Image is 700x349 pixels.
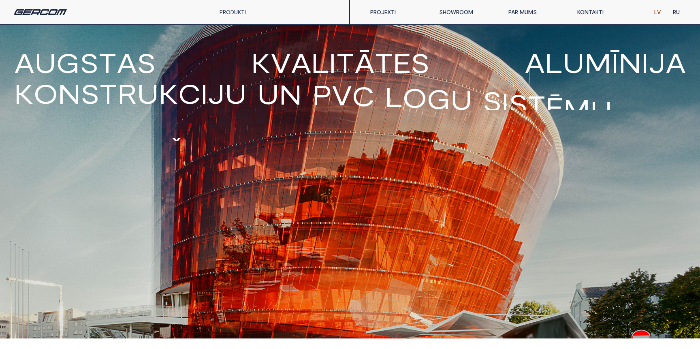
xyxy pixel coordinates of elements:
span: N [206,138,228,165]
span: t [527,91,546,119]
span: i [502,88,509,116]
span: u [563,49,585,76]
span: a [666,49,686,76]
span: t [336,49,354,76]
a: SHOWROOM [433,4,502,20]
span: k [251,49,271,76]
a: KONTAKTI [571,4,640,20]
span: l [311,49,329,76]
a: PAR MUMS [502,4,571,20]
span: u [450,86,472,113]
span: v [271,49,291,76]
span: A [14,49,34,76]
span: s [80,49,98,76]
span: g [427,85,450,112]
span: l [385,83,403,110]
span: A [186,138,206,165]
span: s [411,49,429,76]
span: u [257,80,279,107]
span: j [649,49,666,76]
span: s [81,79,99,107]
span: ā [354,49,375,76]
a: PRODUKTI [220,9,246,15]
span: Z [21,138,40,165]
span: ē [546,93,563,120]
span: Š [167,138,186,165]
span: G [40,138,64,165]
span: V [623,98,644,126]
span: e [393,49,411,76]
span: V [644,101,665,128]
span: P [312,81,332,108]
span: m [585,49,611,76]
span: C [352,82,374,109]
a: LV [648,4,667,20]
span: A [228,138,249,165]
span: u [137,79,159,107]
span: O [143,138,167,165]
span: u [34,49,56,76]
span: n [619,49,641,76]
span: V [122,138,143,165]
span: g [56,49,80,76]
span: s [137,49,156,76]
span: k [159,79,178,107]
span: a [117,49,137,76]
span: i [641,49,649,76]
span: i [201,79,208,107]
span: r [117,79,137,107]
span: j [208,79,225,107]
span: c [178,79,201,107]
span: u [590,96,612,124]
span: A [64,138,84,165]
span: V [332,81,352,109]
span: s [509,90,527,117]
span: i [329,49,336,76]
span: u [225,79,247,107]
span: n [58,79,81,107]
span: V [665,103,686,130]
a: PROJEKTI [364,4,433,20]
span: t [99,79,117,107]
span: t [98,49,117,76]
a: RU [667,4,686,20]
span: o [34,79,58,107]
span: k [14,79,34,107]
span: a [525,49,545,76]
span: n [279,80,302,108]
span: l [545,49,563,76]
span: m [563,94,590,122]
span: o [403,84,427,111]
span: t [375,49,393,76]
span: ī [611,49,619,76]
span: a [291,49,311,76]
span: A [102,138,122,165]
span: T [84,138,102,165]
span: I [14,136,21,163]
span: s [483,87,502,114]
